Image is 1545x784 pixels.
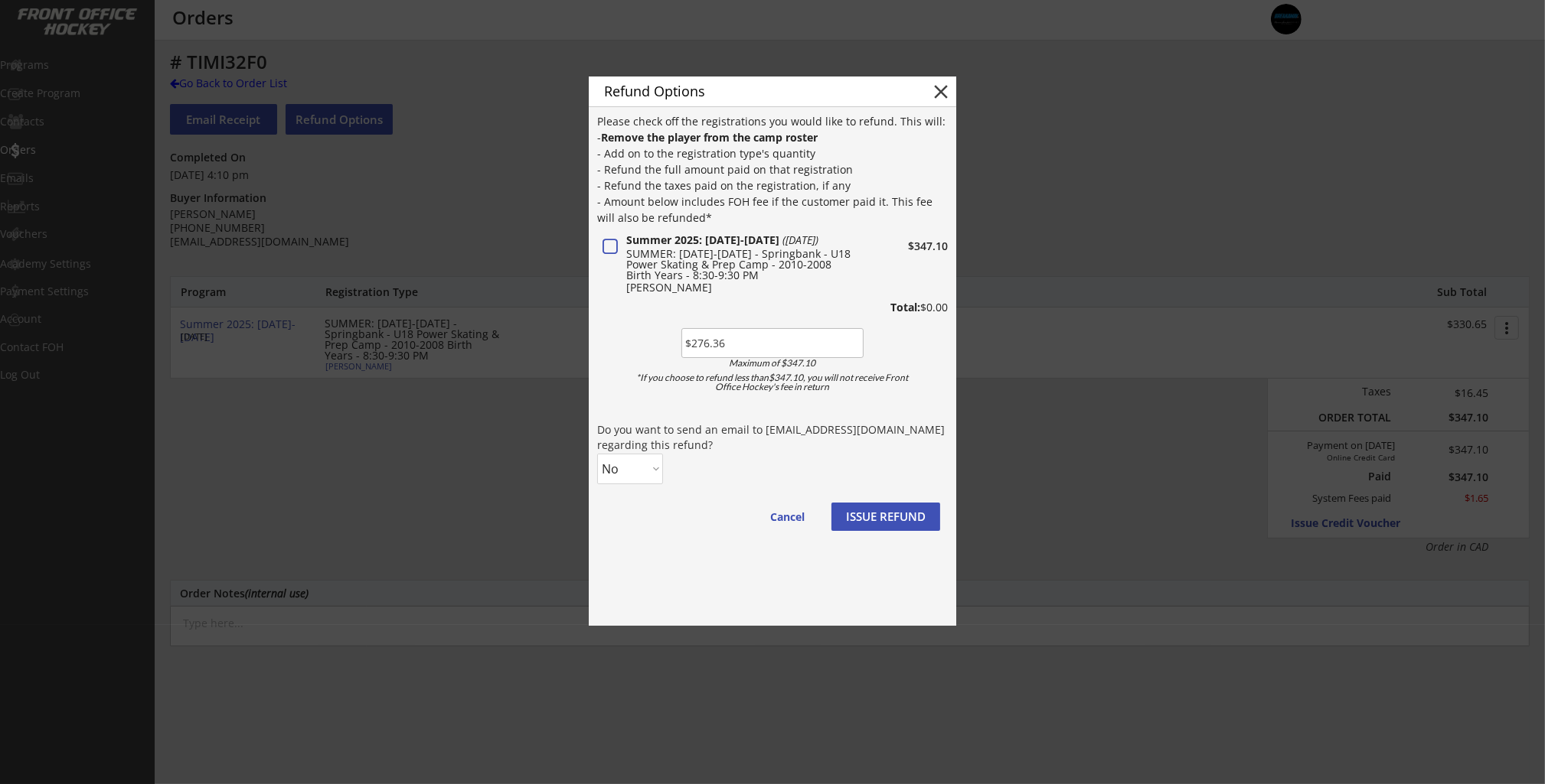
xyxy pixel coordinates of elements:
[597,113,948,226] div: Please check off the registrations you would like to refund. This will: - - Add on to the registr...
[625,373,920,392] div: *If you choose to refund less than$347.10, you will not receive Front Office Hockey's fee in return
[626,249,859,281] div: SUMMER: [DATE]-[DATE] - Springbank - U18 Power Skating & Prep Camp - 2010-2008 Birth Years - 8:30...
[849,302,948,313] div: $0.00
[626,282,859,293] div: [PERSON_NAME]
[681,328,864,358] input: Amount to refund
[604,84,906,98] div: Refund Options
[929,80,952,103] button: close
[782,233,818,247] em: ([DATE])
[864,241,948,252] div: $347.10
[755,503,820,531] button: Cancel
[626,233,779,247] strong: Summer 2025: [DATE]-[DATE]
[601,130,818,145] strong: Remove the player from the camp roster
[597,422,948,452] div: Do you want to send an email to [EMAIL_ADDRESS][DOMAIN_NAME] regarding this refund?
[890,300,920,314] strong: Total:
[686,359,859,368] div: Maximum of $347.10
[831,503,940,531] button: ISSUE REFUND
